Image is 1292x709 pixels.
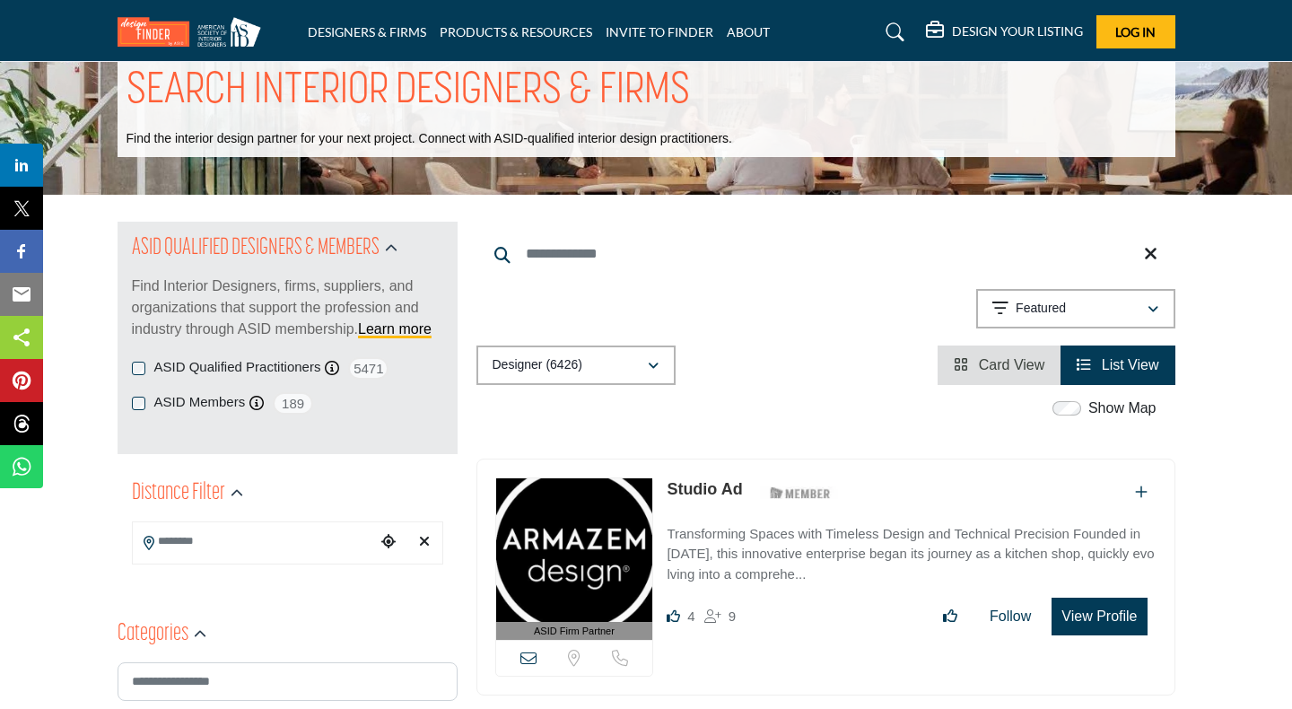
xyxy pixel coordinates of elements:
span: 5471 [348,357,388,380]
a: Learn more [358,321,432,337]
a: ASID Firm Partner [496,478,653,641]
img: ASID Members Badge Icon [760,482,841,504]
li: List View [1061,346,1174,385]
li: Card View [938,346,1061,385]
h1: SEARCH INTERIOR DESIGNERS & FIRMS [127,64,690,119]
label: ASID Members [154,392,246,413]
button: Like listing [931,599,969,635]
input: ASID Qualified Practitioners checkbox [132,362,145,375]
p: Transforming Spaces with Timeless Design and Technical Precision Founded in [DATE], this innovati... [667,524,1156,585]
span: Log In [1115,24,1156,39]
button: View Profile [1052,598,1147,635]
h2: Distance Filter [132,477,225,510]
div: Choose your current location [375,523,402,562]
img: Studio Ad [496,478,653,622]
div: Followers [704,606,736,627]
a: ABOUT [727,24,770,39]
span: List View [1102,357,1159,372]
button: Log In [1096,15,1175,48]
span: Card View [979,357,1045,372]
h2: ASID QUALIFIED DESIGNERS & MEMBERS [132,232,380,265]
span: 4 [687,608,694,624]
label: ASID Qualified Practitioners [154,357,321,378]
h2: Categories [118,618,188,651]
input: Search Category [118,662,458,701]
input: ASID Members checkbox [132,397,145,410]
p: Designer (6426) [493,356,582,374]
button: Follow [978,599,1043,635]
input: Search Keyword [476,232,1175,276]
a: View Card [954,357,1044,372]
button: Designer (6426) [476,346,676,385]
input: Search Location [133,524,375,559]
button: Featured [976,289,1175,328]
a: Search [869,18,916,47]
span: 9 [729,608,736,624]
img: Site Logo [118,17,270,47]
a: PRODUCTS & RESOURCES [440,24,592,39]
span: 189 [273,392,313,415]
p: Featured [1016,300,1066,318]
h5: DESIGN YOUR LISTING [952,23,1083,39]
div: DESIGN YOUR LISTING [926,22,1083,43]
a: Add To List [1135,485,1148,500]
a: Transforming Spaces with Timeless Design and Technical Precision Founded in [DATE], this innovati... [667,513,1156,585]
p: Find the interior design partner for your next project. Connect with ASID-qualified interior desi... [127,130,732,148]
span: ASID Firm Partner [534,624,615,639]
div: Clear search location [411,523,438,562]
a: DESIGNERS & FIRMS [308,24,426,39]
a: INVITE TO FINDER [606,24,713,39]
a: View List [1077,357,1158,372]
label: Show Map [1088,398,1157,419]
p: Find Interior Designers, firms, suppliers, and organizations that support the profession and indu... [132,276,443,340]
p: Studio Ad [667,477,742,502]
i: Likes [667,609,680,623]
a: Studio Ad [667,480,742,498]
